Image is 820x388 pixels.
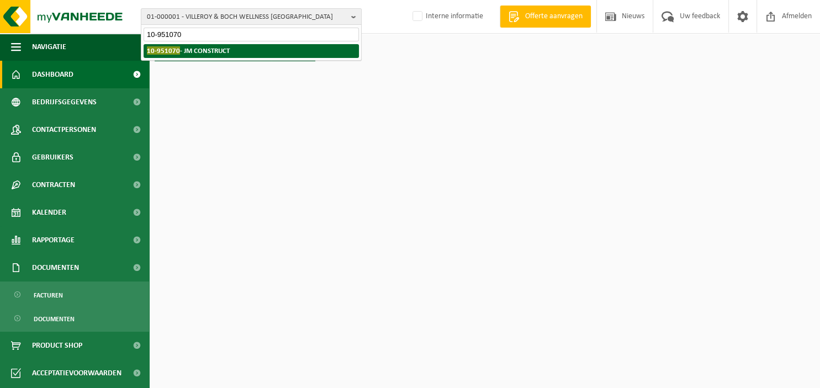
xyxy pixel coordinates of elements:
[147,46,180,55] span: 10-951070
[34,309,75,329] span: Documenten
[3,284,146,305] a: Facturen
[32,143,73,171] span: Gebruikers
[147,46,230,55] strong: - JM CONSTRUCT
[32,88,97,116] span: Bedrijfsgegevens
[410,8,483,25] label: Interne informatie
[32,199,66,226] span: Kalender
[500,6,591,28] a: Offerte aanvragen
[32,332,82,359] span: Product Shop
[147,9,347,25] span: 01-000001 - VILLEROY & BOCH WELLNESS [GEOGRAPHIC_DATA]
[522,11,585,22] span: Offerte aanvragen
[32,359,121,387] span: Acceptatievoorwaarden
[32,254,79,281] span: Documenten
[32,61,73,88] span: Dashboard
[32,171,75,199] span: Contracten
[32,33,66,61] span: Navigatie
[141,8,362,25] button: 01-000001 - VILLEROY & BOCH WELLNESS [GEOGRAPHIC_DATA]
[144,28,359,41] input: Zoeken naar gekoppelde vestigingen
[3,308,146,329] a: Documenten
[34,285,63,306] span: Facturen
[32,116,96,143] span: Contactpersonen
[32,226,75,254] span: Rapportage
